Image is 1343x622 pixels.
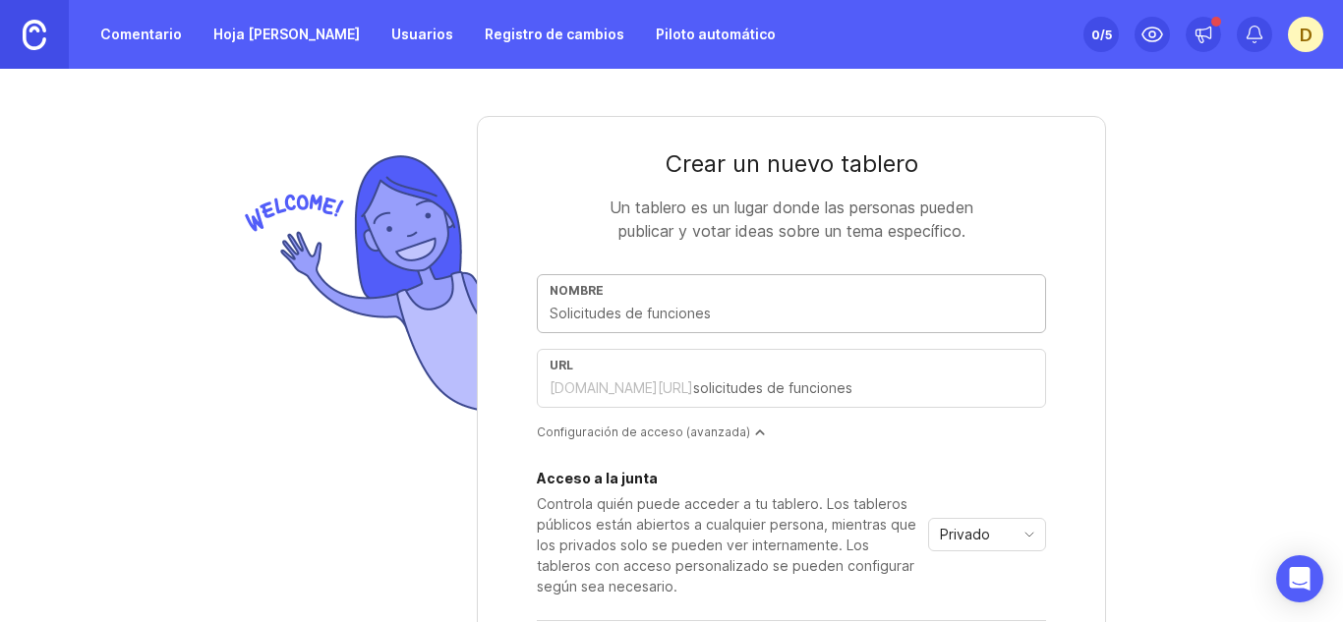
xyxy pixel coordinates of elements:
input: Solicitudes de funciones [550,303,1033,324]
font: Registro de cambios [485,26,624,42]
font: Crear un nuevo tablero [666,149,918,178]
div: alternar menú [928,518,1046,551]
a: Registro de cambios [473,17,636,52]
font: d [1300,25,1313,45]
font: Controla quién puede acceder a tu tablero. Los tableros públicos están abiertos a cualquier perso... [537,495,916,594]
a: Usuarios [380,17,465,52]
font: Configuración de acceso (avanzada) [537,424,750,439]
font: Usuarios [391,26,453,42]
font: Comentario [100,26,182,42]
font: /5 [1100,28,1112,42]
img: welcome-img-178bf9fb836d0a1529256ffe415d7085.png [237,147,477,420]
font: Privado [940,526,990,542]
font: Acceso a la junta [537,470,658,486]
font: Nombre [550,283,604,298]
svg: icono de alternancia [1014,527,1045,542]
a: Comentario [88,17,194,52]
font: [DOMAIN_NAME][URL] [550,379,693,396]
button: d [1288,17,1323,52]
font: URL [550,358,573,372]
button: 0/5 [1083,17,1119,52]
a: Hoja [PERSON_NAME] [202,17,372,52]
font: Piloto automático [656,26,776,42]
a: Piloto automático [644,17,788,52]
font: Un tablero es un lugar donde las personas pueden publicar y votar ideas sobre un tema específico. [610,198,973,241]
input: solicitudes de funciones [693,377,1033,399]
font: 0 [1091,28,1100,42]
img: Hogar astuto [23,20,46,50]
font: Hoja [PERSON_NAME] [213,26,360,42]
div: Abrir Intercom Messenger [1276,555,1323,602]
